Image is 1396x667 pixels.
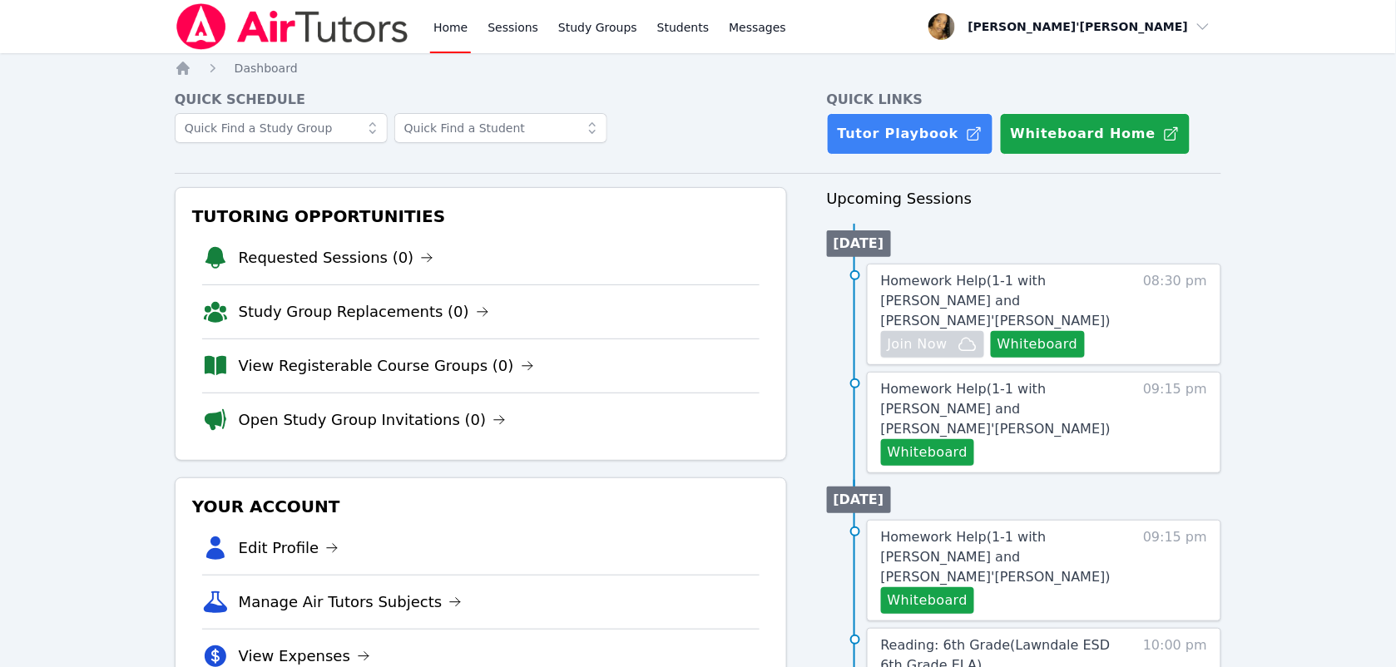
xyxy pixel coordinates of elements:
[239,246,434,269] a: Requested Sessions (0)
[881,527,1126,587] a: Homework Help(1-1 with [PERSON_NAME] and [PERSON_NAME]'[PERSON_NAME])
[175,60,1222,77] nav: Breadcrumb
[239,408,507,432] a: Open Study Group Invitations (0)
[189,492,773,521] h3: Your Account
[881,379,1126,439] a: Homework Help(1-1 with [PERSON_NAME] and [PERSON_NAME]'[PERSON_NAME])
[239,354,534,378] a: View Registerable Course Groups (0)
[881,381,1111,437] span: Homework Help ( 1-1 with [PERSON_NAME] and [PERSON_NAME]'[PERSON_NAME] )
[881,439,975,466] button: Whiteboard
[1000,113,1191,155] button: Whiteboard Home
[881,273,1111,329] span: Homework Help ( 1-1 with [PERSON_NAME] and [PERSON_NAME]'[PERSON_NAME] )
[1143,271,1207,358] span: 08:30 pm
[729,19,786,36] span: Messages
[239,590,463,614] a: Manage Air Tutors Subjects
[175,90,787,110] h4: Quick Schedule
[239,300,489,324] a: Study Group Replacements (0)
[888,334,948,354] span: Join Now
[175,3,410,50] img: Air Tutors
[881,331,984,358] button: Join Now
[827,230,891,257] li: [DATE]
[239,536,339,560] a: Edit Profile
[827,487,891,513] li: [DATE]
[827,113,993,155] a: Tutor Playbook
[175,113,388,143] input: Quick Find a Study Group
[1143,379,1207,466] span: 09:15 pm
[991,331,1085,358] button: Whiteboard
[1143,527,1207,614] span: 09:15 pm
[881,587,975,614] button: Whiteboard
[881,271,1126,331] a: Homework Help(1-1 with [PERSON_NAME] and [PERSON_NAME]'[PERSON_NAME])
[189,201,773,231] h3: Tutoring Opportunities
[235,60,298,77] a: Dashboard
[827,90,1222,110] h4: Quick Links
[827,187,1222,210] h3: Upcoming Sessions
[881,529,1111,585] span: Homework Help ( 1-1 with [PERSON_NAME] and [PERSON_NAME]'[PERSON_NAME] )
[235,62,298,75] span: Dashboard
[394,113,607,143] input: Quick Find a Student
